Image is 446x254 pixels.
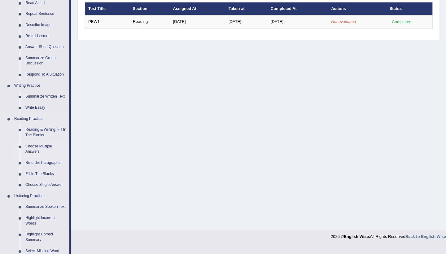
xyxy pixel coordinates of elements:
em: Not evaluated [331,19,356,24]
a: Fill In The Blanks [23,169,69,180]
a: Summarize Group Discussion [23,53,69,69]
a: Answer Short Question [23,42,69,53]
a: Back to English Wise [405,234,446,239]
a: Re-order Paragraphs [23,157,69,169]
a: Respond To A Situation [23,69,69,80]
a: Re-tell Lecture [23,31,69,42]
td: PEW1 [85,15,129,28]
a: Summarize Written Text [23,91,69,102]
a: Write Essay [23,102,69,113]
a: Writing Practice [11,80,69,91]
a: Highlight Incorrect Words [23,212,69,229]
th: Taken at [225,2,267,15]
a: Describe Image [23,20,69,31]
div: 2025 © All Rights Reserved [331,230,446,239]
a: Choose Single Answer [23,179,69,190]
a: Highlight Correct Summary [23,229,69,245]
td: [DATE] [267,15,328,28]
th: Assigned At [170,2,225,15]
td: Reading [129,15,170,28]
th: Test Title [85,2,129,15]
th: Status [386,2,433,15]
th: Completed At [267,2,328,15]
strong: English Wise. [344,234,370,239]
td: [DATE] [170,15,225,28]
a: Repeat Sentence [23,8,69,20]
a: Reading Practice [11,113,69,125]
th: Section [129,2,170,15]
a: Reading & Writing: Fill In The Blanks [23,124,69,141]
a: Choose Multiple Answers [23,141,69,157]
div: Completed [390,19,414,25]
td: [DATE] [225,15,267,28]
a: Listening Practice [11,190,69,202]
th: Actions [328,2,386,15]
a: Summarize Spoken Text [23,201,69,212]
